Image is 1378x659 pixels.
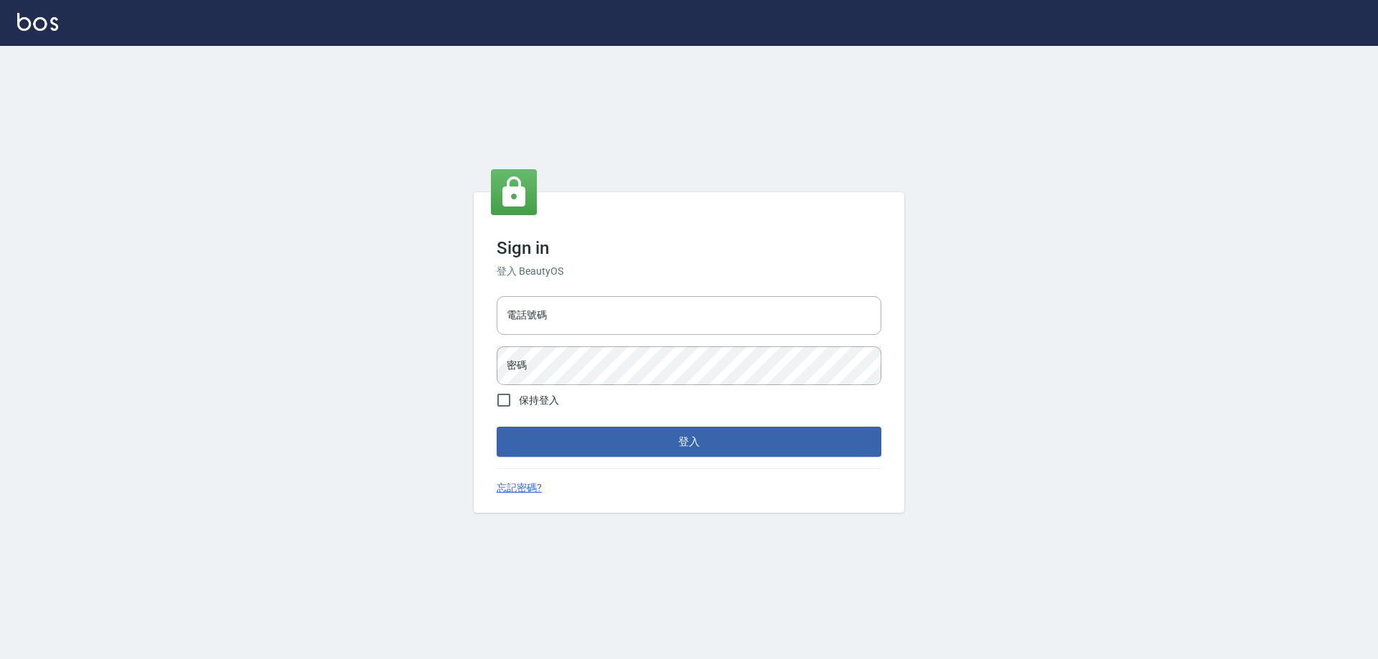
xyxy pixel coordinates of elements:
a: 忘記密碼? [497,480,542,496]
h6: 登入 BeautyOS [497,264,881,279]
button: 登入 [497,427,881,457]
span: 保持登入 [519,393,559,408]
h3: Sign in [497,238,881,258]
img: Logo [17,13,58,31]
